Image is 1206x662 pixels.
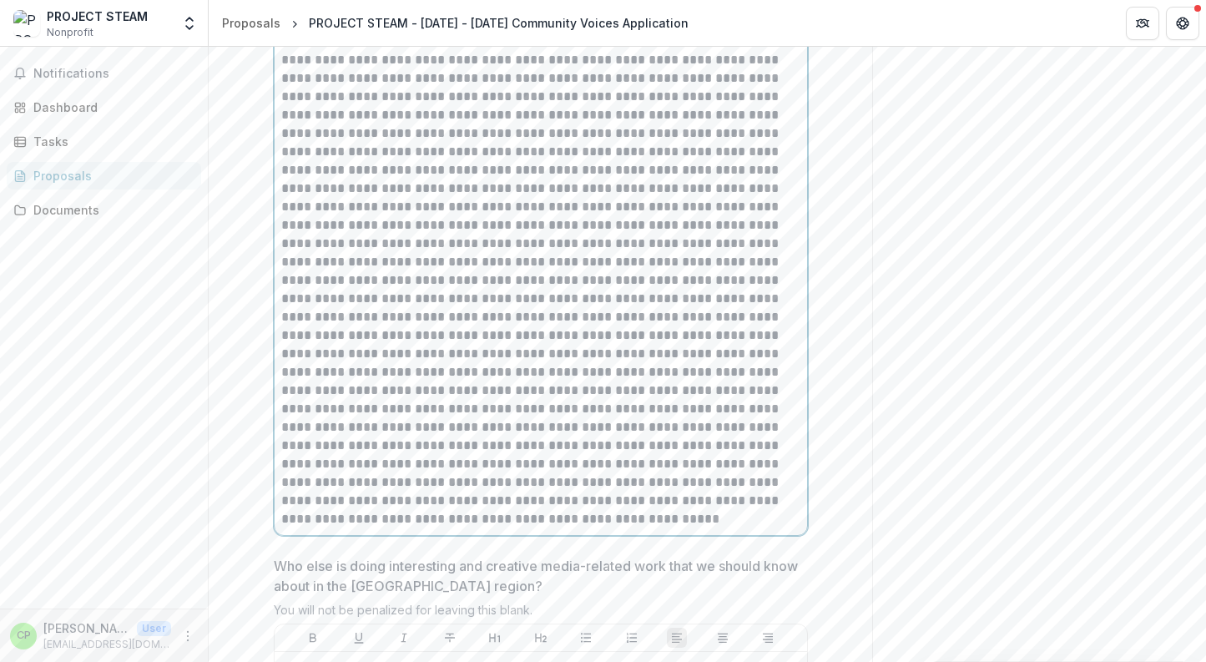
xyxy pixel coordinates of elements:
[622,628,642,648] button: Ordered List
[274,603,808,624] div: You will not be penalized for leaving this blank.
[309,14,689,32] div: PROJECT STEAM - [DATE] - [DATE] Community Voices Application
[274,556,798,596] p: Who else is doing interesting and creative media-related work that we should know about in the [G...
[485,628,505,648] button: Heading 1
[713,628,733,648] button: Align Center
[33,201,188,219] div: Documents
[222,14,280,32] div: Proposals
[17,630,31,641] div: Charles Gregory Postell
[394,628,414,648] button: Italicize
[215,11,287,35] a: Proposals
[33,167,188,184] div: Proposals
[178,626,198,646] button: More
[7,128,201,155] a: Tasks
[1166,7,1199,40] button: Get Help
[7,60,201,87] button: Notifications
[7,93,201,121] a: Dashboard
[349,628,369,648] button: Underline
[43,637,171,652] p: [EMAIL_ADDRESS][DOMAIN_NAME]
[47,25,93,40] span: Nonprofit
[178,7,201,40] button: Open entity switcher
[137,621,171,636] p: User
[13,10,40,37] img: PROJECT STEAM
[43,619,130,637] p: [PERSON_NAME]
[1126,7,1159,40] button: Partners
[33,99,188,116] div: Dashboard
[440,628,460,648] button: Strike
[758,628,778,648] button: Align Right
[215,11,695,35] nav: breadcrumb
[303,628,323,648] button: Bold
[531,628,551,648] button: Heading 2
[33,67,194,81] span: Notifications
[7,196,201,224] a: Documents
[667,628,687,648] button: Align Left
[7,162,201,190] a: Proposals
[33,133,188,150] div: Tasks
[47,8,148,25] div: PROJECT STEAM
[576,628,596,648] button: Bullet List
